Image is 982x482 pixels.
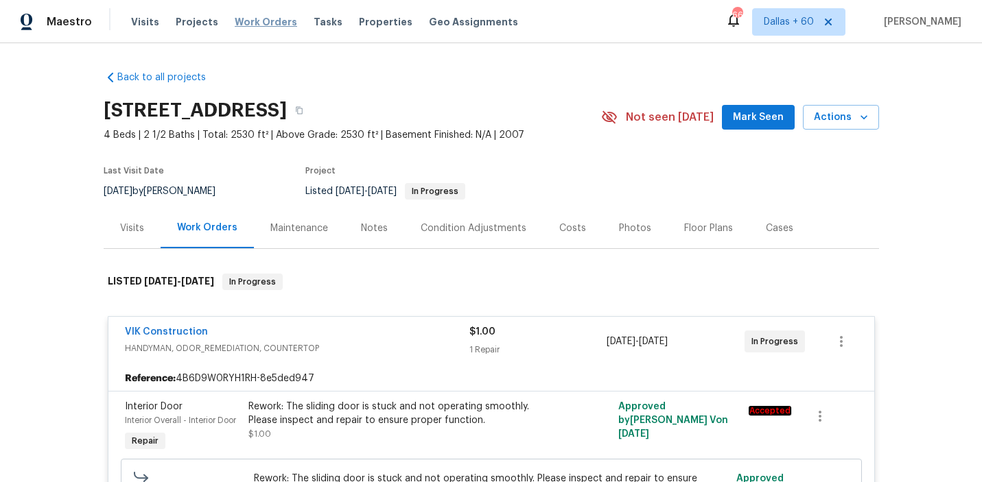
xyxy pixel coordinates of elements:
span: Tasks [314,17,342,27]
span: [DATE] [607,337,635,346]
span: 4 Beds | 2 1/2 Baths | Total: 2530 ft² | Above Grade: 2530 ft² | Basement Finished: N/A | 2007 [104,128,601,142]
span: In Progress [406,187,464,195]
div: Work Orders [177,221,237,234]
span: Visits [131,15,159,29]
span: [DATE] [181,276,214,286]
span: Actions [814,109,868,126]
div: Costs [559,221,586,235]
span: [PERSON_NAME] [878,15,961,29]
span: $1.00 [248,430,271,438]
span: Interior Door [125,402,183,411]
span: $1.00 [469,327,495,337]
div: LISTED [DATE]-[DATE]In Progress [104,260,879,304]
h6: LISTED [108,274,214,290]
div: Rework: The sliding door is stuck and not operating smoothly. Please inspect and repair to ensure... [248,400,549,427]
span: In Progress [224,275,281,289]
div: by [PERSON_NAME] [104,183,232,200]
em: Accepted [749,406,791,415]
span: Work Orders [235,15,297,29]
span: Properties [359,15,412,29]
span: Approved by [PERSON_NAME] V on [618,402,728,439]
a: Back to all projects [104,71,235,84]
div: Condition Adjustments [421,221,526,235]
h2: [STREET_ADDRESS] [104,104,287,117]
div: 4B6D9W0RYH1RH-8e5ded947 [108,366,874,391]
a: VIK Construction [125,327,208,337]
span: [DATE] [104,186,132,196]
span: [DATE] [618,429,649,439]
b: Reference: [125,372,176,385]
span: Interior Overall - Interior Door [125,416,236,424]
div: 660 [732,8,742,22]
span: In Progress [751,335,804,348]
div: 1 Repair [469,343,607,357]
span: - [144,276,214,286]
span: Project [305,167,336,175]
span: Dallas + 60 [764,15,814,29]
span: Maestro [47,15,92,29]
span: [DATE] [144,276,177,286]
span: Geo Assignments [429,15,518,29]
span: Projects [176,15,218,29]
div: Notes [361,221,388,235]
div: Cases [766,221,793,235]
button: Mark Seen [722,105,795,130]
span: Repair [126,434,164,448]
span: - [607,335,668,348]
span: HANDYMAN, ODOR_REMEDIATION, COUNTERTOP [125,341,469,355]
span: Listed [305,186,465,196]
button: Copy Address [287,98,312,123]
span: [DATE] [368,186,397,196]
div: Photos [619,221,651,235]
button: Actions [803,105,879,130]
div: Maintenance [270,221,328,235]
span: - [336,186,397,196]
span: Mark Seen [733,109,784,126]
span: Last Visit Date [104,167,164,175]
div: Visits [120,221,144,235]
span: Not seen [DATE] [626,110,714,124]
span: [DATE] [336,186,364,196]
div: Floor Plans [684,221,733,235]
span: [DATE] [639,337,668,346]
